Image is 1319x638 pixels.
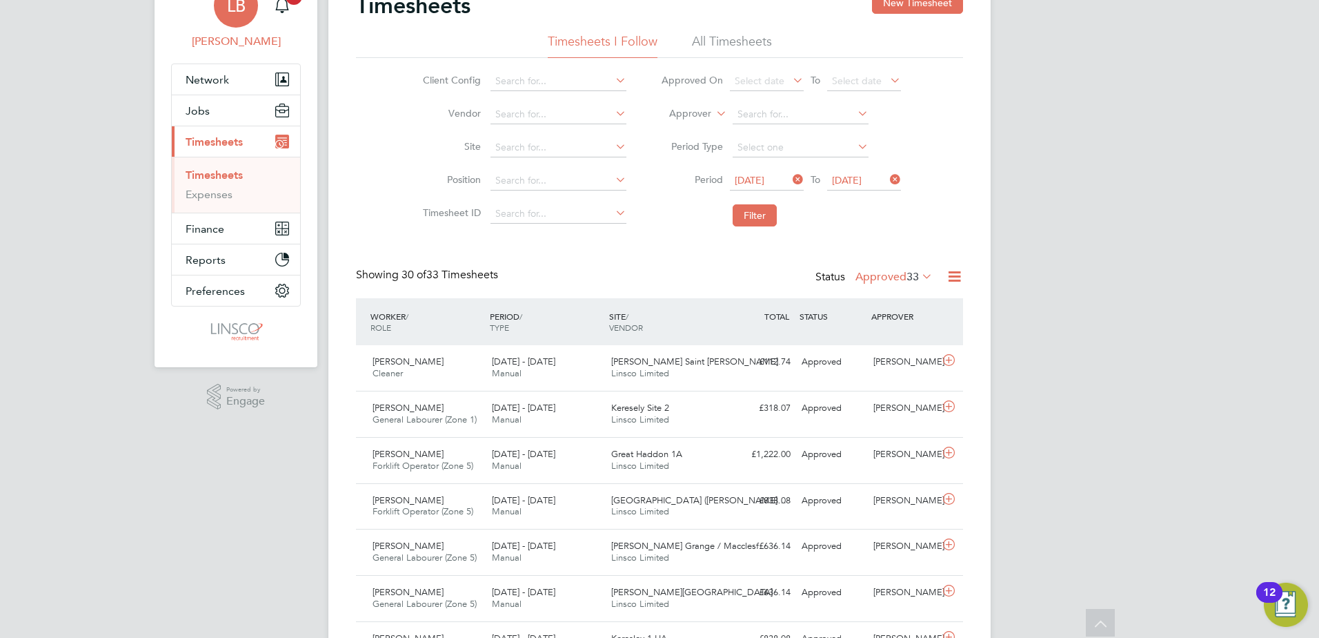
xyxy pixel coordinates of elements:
[868,490,940,512] div: [PERSON_NAME]
[172,157,300,213] div: Timesheets
[733,204,777,226] button: Filter
[373,356,444,367] span: [PERSON_NAME]
[735,174,764,186] span: [DATE]
[796,535,868,558] div: Approved
[492,356,555,367] span: [DATE] - [DATE]
[226,396,265,407] span: Engage
[406,311,408,322] span: /
[724,397,796,420] div: £318.07
[373,598,477,610] span: General Labourer (Zone 5)
[171,33,301,50] span: Lauren Butler
[419,173,481,186] label: Position
[171,320,301,342] a: Go to home page
[419,107,481,119] label: Vendor
[490,72,626,91] input: Search for...
[373,586,444,598] span: [PERSON_NAME]
[661,74,723,86] label: Approved On
[172,275,300,306] button: Preferences
[373,402,444,414] span: [PERSON_NAME]
[492,505,522,517] span: Manual
[492,494,555,506] span: [DATE] - [DATE]
[806,71,824,89] span: To
[490,204,626,224] input: Search for...
[649,107,711,121] label: Approver
[611,367,669,379] span: Linsco Limited
[764,311,789,322] span: TOTAL
[906,270,919,284] span: 33
[373,448,444,460] span: [PERSON_NAME]
[373,540,444,552] span: [PERSON_NAME]
[492,402,555,414] span: [DATE] - [DATE]
[186,284,245,298] span: Preferences
[796,397,868,420] div: Approved
[226,384,265,396] span: Powered by
[611,402,669,414] span: Keresely Site 2
[1263,592,1276,610] div: 12
[611,540,768,552] span: [PERSON_NAME] Grange / Macclesf…
[419,206,481,219] label: Timesheet ID
[724,351,796,374] div: £112.74
[490,138,626,157] input: Search for...
[609,322,643,333] span: VENDOR
[373,367,403,379] span: Cleaner
[186,104,210,117] span: Jobs
[186,188,232,201] a: Expenses
[186,135,243,148] span: Timesheets
[373,460,473,472] span: Forklift Operator (Zone 5)
[186,73,229,86] span: Network
[492,598,522,610] span: Manual
[172,95,300,126] button: Jobs
[724,581,796,604] div: £636.14
[815,268,935,287] div: Status
[626,311,628,322] span: /
[832,75,882,87] span: Select date
[868,443,940,466] div: [PERSON_NAME]
[519,311,522,322] span: /
[207,320,264,342] img: linsco-logo-retina.png
[186,168,243,182] a: Timesheets
[611,586,773,598] span: [PERSON_NAME][GEOGRAPHIC_DATA]
[796,304,868,329] div: STATUS
[548,33,657,58] li: Timesheets I Follow
[401,268,426,282] span: 30 of
[373,414,477,425] span: General Labourer (Zone 1)
[1264,583,1308,627] button: Open Resource Center, 12 new notifications
[868,581,940,604] div: [PERSON_NAME]
[868,351,940,374] div: [PERSON_NAME]
[806,171,824,188] span: To
[490,322,509,333] span: TYPE
[172,126,300,157] button: Timesheets
[832,174,862,186] span: [DATE]
[611,414,669,425] span: Linsco Limited
[611,598,669,610] span: Linsco Limited
[486,304,606,340] div: PERIOD
[492,540,555,552] span: [DATE] - [DATE]
[492,414,522,425] span: Manual
[207,384,266,410] a: Powered byEngage
[367,304,486,340] div: WORKER
[419,140,481,153] label: Site
[356,268,501,282] div: Showing
[868,304,940,329] div: APPROVER
[611,494,786,506] span: [GEOGRAPHIC_DATA] ([PERSON_NAME]…
[492,460,522,472] span: Manual
[370,322,391,333] span: ROLE
[186,222,224,235] span: Finance
[868,535,940,558] div: [PERSON_NAME]
[724,443,796,466] div: £1,222.00
[611,460,669,472] span: Linsco Limited
[419,74,481,86] label: Client Config
[373,552,477,563] span: General Labourer (Zone 5)
[796,490,868,512] div: Approved
[492,586,555,598] span: [DATE] - [DATE]
[611,505,669,517] span: Linsco Limited
[796,443,868,466] div: Approved
[868,397,940,420] div: [PERSON_NAME]
[724,490,796,512] div: £838.08
[733,138,869,157] input: Select one
[172,64,300,95] button: Network
[373,494,444,506] span: [PERSON_NAME]
[661,173,723,186] label: Period
[606,304,725,340] div: SITE
[733,105,869,124] input: Search for...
